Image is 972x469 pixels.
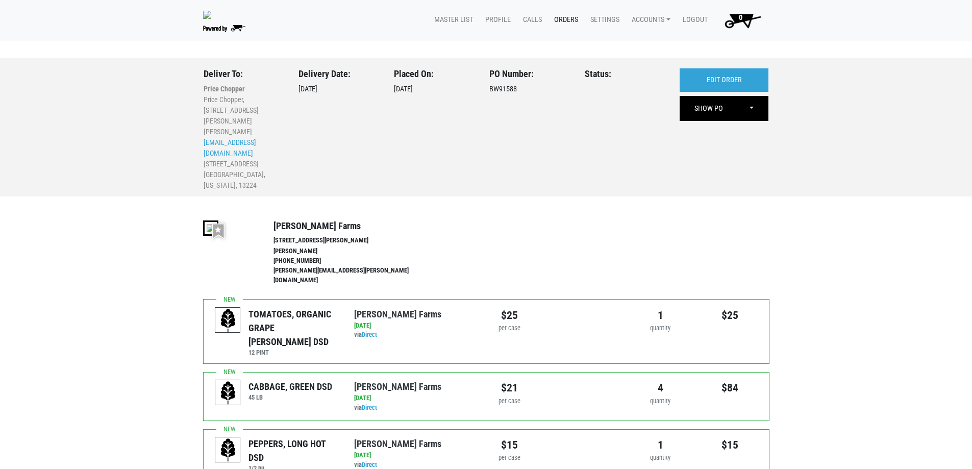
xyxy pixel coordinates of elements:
img: original-fc7597fdc6adbb9d0e2ae620e786d1a2.jpg [203,11,211,19]
div: $15 [703,437,758,453]
a: [EMAIL_ADDRESS][DOMAIN_NAME] [204,138,256,157]
div: $25 [703,307,758,324]
li: [PERSON_NAME] [PERSON_NAME] [204,116,284,137]
div: $21 [494,380,525,396]
h3: PO Number: [489,68,569,80]
a: [PERSON_NAME] Farms [354,381,441,392]
li: [STREET_ADDRESS] [204,159,284,169]
a: Direct [362,461,377,468]
div: [DATE] [298,68,379,191]
a: Calls [515,10,546,30]
div: $84 [703,380,758,396]
div: [DATE] [394,68,474,191]
img: thumbnail-8a08f3346781c529aa742b86dead986c.jpg [203,220,218,236]
b: Price Chopper [204,85,245,93]
h3: Deliver To: [204,68,284,80]
h3: Placed On: [394,68,474,80]
span: quantity [650,454,670,461]
span: 0 [739,13,742,22]
div: via [354,321,478,340]
div: [DATE] [354,451,478,460]
div: 1 [633,307,688,324]
a: Logout [675,10,712,30]
h4: [PERSON_NAME] Farms [273,220,431,232]
div: $15 [494,437,525,453]
div: 1 [633,437,688,453]
a: Accounts [624,10,675,30]
div: [DATE] [354,393,478,403]
span: quantity [650,397,670,405]
a: [PERSON_NAME] Farms [354,438,441,449]
a: Master List [426,10,477,30]
div: per case [494,397,525,406]
li: [STREET_ADDRESS][PERSON_NAME] [273,236,431,245]
li: [PHONE_NUMBER] [273,256,431,266]
img: placeholder-variety-43d6402dacf2d531de610a020419775a.svg [215,437,241,463]
span: BW91588 [489,85,517,93]
img: placeholder-variety-43d6402dacf2d531de610a020419775a.svg [215,380,241,406]
div: CABBAGE, GREEN DSD [248,380,332,393]
li: [PERSON_NAME] [273,246,431,256]
h3: Delivery Date: [298,68,379,80]
div: $25 [494,307,525,324]
a: Direct [362,331,377,338]
a: SHOW PO [681,97,737,120]
li: [PERSON_NAME][EMAIL_ADDRESS][PERSON_NAME][DOMAIN_NAME] [273,266,431,285]
div: per case [494,324,525,333]
div: per case [494,453,525,463]
div: via [354,393,478,413]
a: Settings [582,10,624,30]
div: 4 [633,380,688,396]
a: Profile [477,10,515,30]
div: TOMATOES, ORGANIC GRAPE [PERSON_NAME] DSD [248,307,339,349]
img: placeholder-variety-43d6402dacf2d531de610a020419775a.svg [215,308,241,333]
img: Powered by Big Wheelbarrow [203,25,245,32]
h6: 45 LB [248,393,332,401]
a: [PERSON_NAME] Farms [354,309,441,319]
a: Orders [546,10,582,30]
a: 0 [712,10,769,31]
a: Direct [362,404,377,411]
li: Price Chopper, [STREET_ADDRESS] [204,94,284,116]
h6: 12 PINT [248,349,339,356]
div: PEPPERS, LONG HOT DSD [248,437,339,464]
a: EDIT ORDER [680,68,768,92]
li: [GEOGRAPHIC_DATA], [US_STATE], 13224 [204,169,284,191]
img: Cart [720,10,765,31]
h3: Status: [585,68,665,80]
div: [DATE] [354,321,478,331]
span: quantity [650,324,670,332]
